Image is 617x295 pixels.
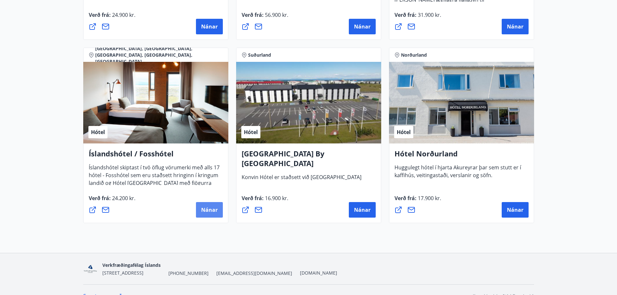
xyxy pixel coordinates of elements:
span: Verð frá : [394,11,441,24]
span: 24.200 kr. [111,195,135,202]
button: Nánar [349,19,376,34]
span: [GEOGRAPHIC_DATA], [GEOGRAPHIC_DATA], [GEOGRAPHIC_DATA], [GEOGRAPHIC_DATA], [GEOGRAPHIC_DATA] [95,45,223,65]
span: Suðurland [248,52,271,58]
span: Huggulegt hótel í hjarta Akureyrar þar sem stutt er í kaffihús, veitingastaði, verslanir og söfn. [394,164,521,184]
span: 24.900 kr. [111,11,135,18]
span: Verkfræðingafélag Íslands [102,262,161,268]
h4: [GEOGRAPHIC_DATA] By [GEOGRAPHIC_DATA] [242,149,376,173]
span: Verð frá : [89,11,135,24]
img: zH7ieRZ5MdB4c0oPz1vcDZy7gcR7QQ5KLJqXv9KS.png [83,262,97,276]
span: Hótel [244,129,258,136]
span: Nánar [354,23,371,30]
span: [EMAIL_ADDRESS][DOMAIN_NAME] [216,270,292,277]
span: 56.900 kr. [264,11,288,18]
span: Konvin Hótel er staðsett við [GEOGRAPHIC_DATA] [242,174,361,186]
span: Íslandshótel skiptast í tvö öflug vörumerki með alls 17 hótel - Fosshótel sem eru staðsett hringi... [89,164,220,199]
button: Nánar [502,19,529,34]
span: 31.900 kr. [417,11,441,18]
span: Nánar [201,206,218,213]
span: Norðurland [401,52,427,58]
a: [DOMAIN_NAME] [300,270,337,276]
button: Nánar [196,202,223,218]
button: Nánar [196,19,223,34]
span: Nánar [354,206,371,213]
span: Verð frá : [394,195,441,207]
span: Nánar [507,206,523,213]
span: 16.900 kr. [264,195,288,202]
span: Nánar [201,23,218,30]
span: Nánar [507,23,523,30]
span: 17.900 kr. [417,195,441,202]
h4: Hótel Norðurland [394,149,529,164]
span: Hótel [91,129,105,136]
span: Verð frá : [242,195,288,207]
span: Hótel [397,129,411,136]
button: Nánar [349,202,376,218]
span: [PHONE_NUMBER] [168,270,209,277]
button: Nánar [502,202,529,218]
h4: Íslandshótel / Fosshótel [89,149,223,164]
span: [STREET_ADDRESS] [102,270,143,276]
span: Verð frá : [89,195,135,207]
span: Verð frá : [242,11,288,24]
